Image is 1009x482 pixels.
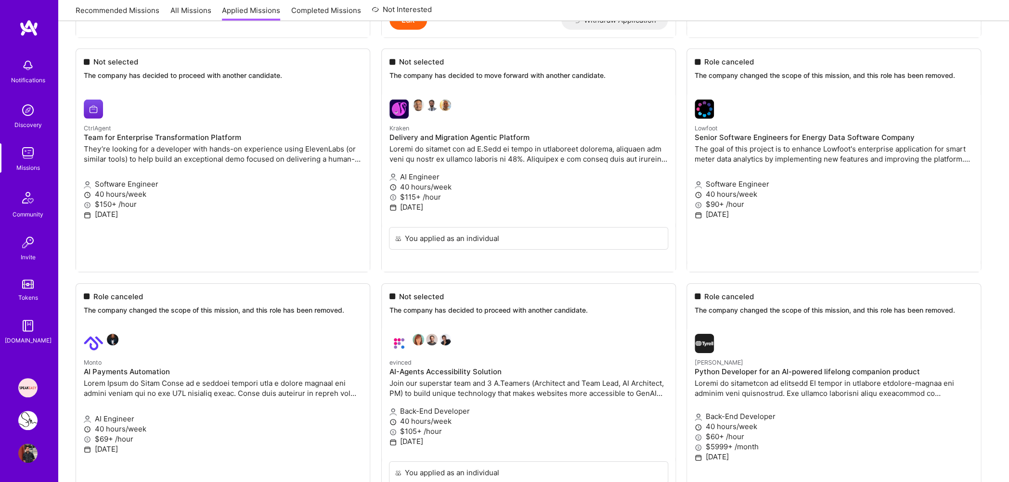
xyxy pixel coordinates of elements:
a: Recommended Missions [76,5,159,21]
img: Community [16,186,39,209]
div: Missions [16,163,40,173]
a: Applied Missions [222,5,280,21]
img: bell [18,56,38,75]
img: Speakeasy: Software Engineer to help Customers write custom functions [18,378,38,397]
img: discovery [18,101,38,120]
a: SlingShot Pixa : Backend Engineer for Sports Photography Workflow Platform [16,411,40,430]
img: Invite [18,233,38,252]
div: Invite [21,252,36,262]
img: User Avatar [18,444,38,463]
img: guide book [18,316,38,335]
img: logo [19,19,39,37]
div: Notifications [11,75,45,85]
a: All Missions [170,5,211,21]
img: tokens [22,279,34,289]
div: Discovery [14,120,42,130]
img: SlingShot Pixa : Backend Engineer for Sports Photography Workflow Platform [18,411,38,430]
div: Community [13,209,43,219]
a: Not Interested [372,4,432,21]
a: Speakeasy: Software Engineer to help Customers write custom functions [16,378,40,397]
a: Completed Missions [291,5,361,21]
div: [DOMAIN_NAME] [5,335,52,345]
div: Tokens [18,292,38,303]
img: teamwork [18,143,38,163]
a: User Avatar [16,444,40,463]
